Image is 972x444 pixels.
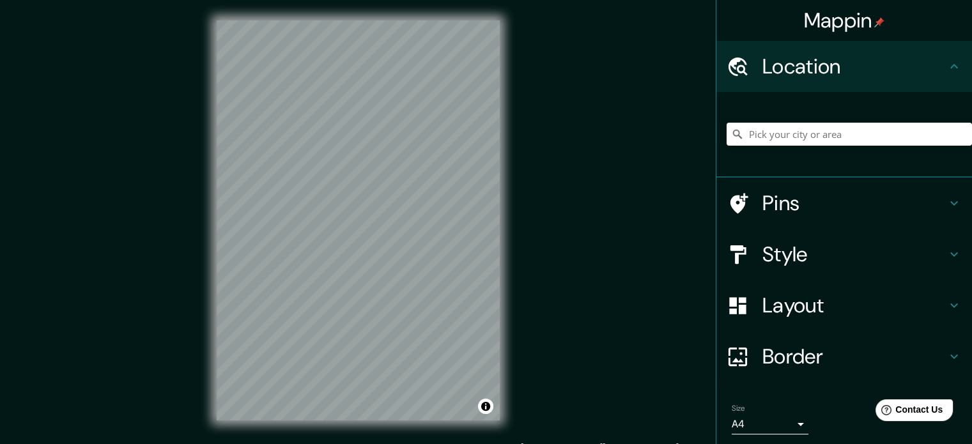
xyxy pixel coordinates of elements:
[858,394,958,430] iframe: Help widget launcher
[762,293,946,318] h4: Layout
[762,241,946,267] h4: Style
[716,331,972,382] div: Border
[762,344,946,369] h4: Border
[716,41,972,92] div: Location
[762,54,946,79] h4: Location
[804,8,885,33] h4: Mappin
[716,178,972,229] div: Pins
[478,399,493,414] button: Toggle attribution
[762,190,946,216] h4: Pins
[217,20,500,420] canvas: Map
[874,17,884,27] img: pin-icon.png
[732,403,745,414] label: Size
[732,414,808,434] div: A4
[716,229,972,280] div: Style
[716,280,972,331] div: Layout
[727,123,972,146] input: Pick your city or area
